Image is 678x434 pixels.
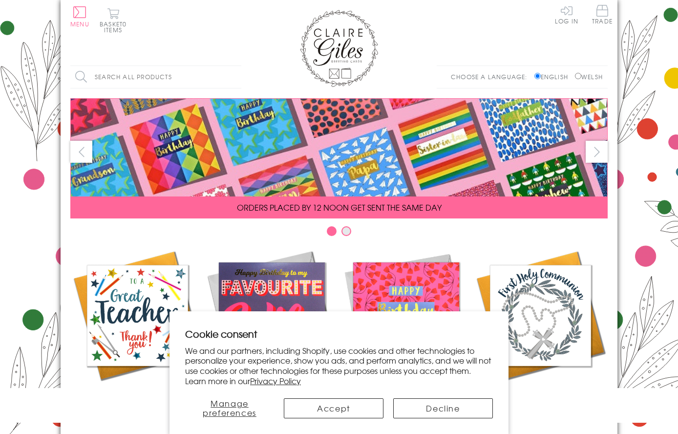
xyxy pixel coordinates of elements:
button: prev [70,141,92,163]
a: Privacy Policy [250,375,301,387]
input: Search [232,66,241,88]
span: Trade [592,5,613,24]
label: English [534,72,573,81]
a: New Releases [205,248,339,402]
a: Academic [70,248,205,402]
a: Communion and Confirmation [473,248,608,413]
input: Search all products [70,66,241,88]
p: We and our partners, including Shopify, use cookies and other technologies to personalize your ex... [185,346,493,386]
button: Decline [393,398,493,418]
button: Basket0 items [100,8,127,33]
button: Accept [284,398,383,418]
p: Choose a language: [451,72,532,81]
a: Log In [555,5,578,24]
label: Welsh [575,72,603,81]
span: 0 items [104,20,127,34]
button: Carousel Page 2 [341,226,351,236]
h2: Cookie consent [185,327,493,341]
input: Welsh [575,73,581,79]
span: Menu [70,20,89,28]
button: Carousel Page 1 (Current Slide) [327,226,337,236]
img: Claire Giles Greetings Cards [300,10,378,87]
span: ORDERS PLACED BY 12 NOON GET SENT THE SAME DAY [237,201,442,213]
a: Birthdays [339,248,473,402]
div: Carousel Pagination [70,226,608,241]
span: Manage preferences [203,397,256,418]
button: Menu [70,6,89,27]
button: Manage preferences [185,398,274,418]
button: next [586,141,608,163]
a: Trade [592,5,613,26]
input: English [534,73,541,79]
